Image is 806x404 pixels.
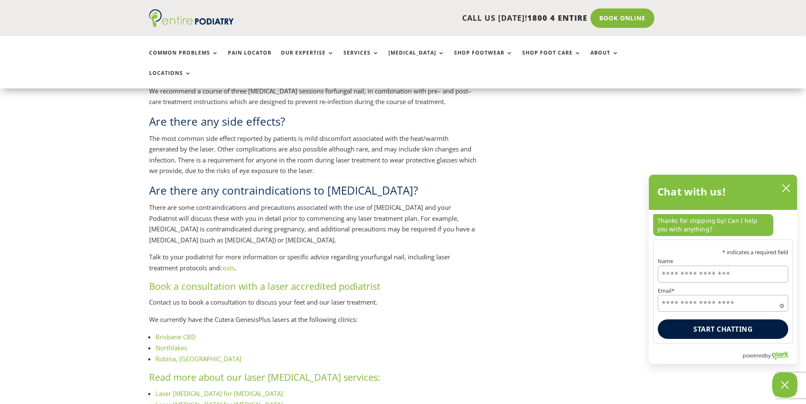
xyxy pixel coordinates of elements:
p: There are some contraindications and precautions associated with the use of [MEDICAL_DATA] and yo... [149,202,479,252]
a: Shop Footwear [454,50,513,68]
a: Northlakes [155,344,187,352]
p: Talk to your podiatrist for more information or specific advice regarding your , including laser ... [149,252,479,280]
p: CALL US [DATE]! [266,13,587,24]
h2: Are there any side effects? [149,114,479,133]
h3: Read more about our laser [MEDICAL_DATA] services: [149,371,479,388]
a: Shop Foot Care [522,50,581,68]
p: Contact us to book a consultation to discuss your feet and our laser treatment. [149,297,479,314]
a: Our Expertise [281,50,334,68]
a: costs [220,264,235,272]
p: We recommend a course of three [MEDICAL_DATA] sessions for , in combination with pre– and post– c... [149,86,479,114]
p: Thanks for stopping by! Can I help you with anything? [653,214,773,236]
h2: Chat with us! [657,183,726,200]
a: Pain Locator [228,50,271,68]
p: We currently have the Cutera GenesisPlus lasers at the following clinics: [149,314,479,332]
a: Book Online [590,8,654,28]
a: Services [343,50,379,68]
a: Laser [MEDICAL_DATA] for [MEDICAL_DATA] [155,389,283,398]
a: Entire Podiatry [149,20,234,29]
label: Email* [658,288,788,294]
div: olark chatbox [648,174,798,364]
label: Name [658,258,788,264]
button: Start chatting [658,319,788,339]
img: logo (1) [149,9,234,27]
input: Email [658,295,788,312]
input: Name [658,266,788,283]
a: Common Problems [149,50,219,68]
div: chat [649,210,797,239]
span: 1800 4 ENTIRE [527,13,587,23]
a: Locations [149,70,191,88]
p: * indicates a required field [658,250,788,255]
keyword: fungal nail [374,253,404,261]
span: by [765,350,771,361]
h3: Book a consultation with a laser accredited podiatrist [149,280,479,297]
span: Required field [780,302,784,306]
a: [MEDICAL_DATA] [388,50,445,68]
p: The most common side effect reported by patients is mild discomfort associated with the heat/warm... [149,133,479,183]
a: Brisbane CBD [155,333,196,341]
a: Powered by Olark [742,348,797,364]
a: About [590,50,619,68]
span: powered [742,350,764,361]
button: close chatbox [779,182,793,195]
a: Robina, [GEOGRAPHIC_DATA] [155,355,241,363]
h2: Are there any contraindications to [MEDICAL_DATA]? [149,183,479,202]
button: Close Chatbox [772,372,798,398]
keyword: fungal nail [334,87,364,95]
